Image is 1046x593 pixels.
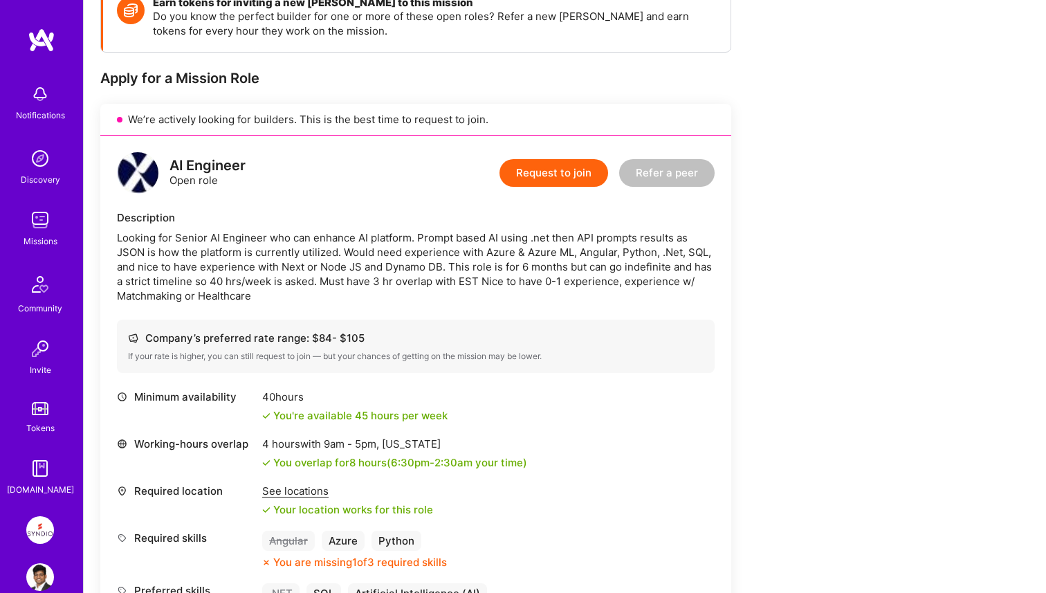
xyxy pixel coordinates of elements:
[117,486,127,496] i: icon Location
[273,555,447,569] div: You are missing 1 of 3 required skills
[117,390,255,404] div: Minimum availability
[128,333,138,343] i: icon Cash
[26,563,54,591] img: User Avatar
[117,484,255,498] div: Required location
[18,301,62,316] div: Community
[322,531,365,551] div: Azure
[26,455,54,482] img: guide book
[117,210,715,225] div: Description
[499,159,608,187] button: Request to join
[371,531,421,551] div: Python
[24,234,57,248] div: Missions
[117,533,127,543] i: icon Tag
[32,402,48,415] img: tokens
[262,408,448,423] div: You're available 45 hours per week
[153,9,717,38] p: Do you know the perfect builder for one or more of these open roles? Refer a new [PERSON_NAME] an...
[23,516,57,544] a: Team for: Transformation Engine Modernization
[24,268,57,301] img: Community
[262,531,315,551] div: Angular
[391,456,472,469] span: 6:30pm - 2:30am
[26,335,54,363] img: Invite
[262,437,527,451] div: 4 hours with [US_STATE]
[262,502,433,517] div: Your location works for this role
[619,159,715,187] button: Refer a peer
[30,363,51,377] div: Invite
[117,531,255,545] div: Required skills
[262,506,270,514] i: icon Check
[262,459,270,467] i: icon Check
[262,412,270,420] i: icon Check
[321,437,382,450] span: 9am - 5pm ,
[100,104,731,136] div: We’re actively looking for builders. This is the best time to request to join.
[117,230,715,303] div: Looking for Senior AI Engineer who can enhance AI platform. Prompt based AI using .net then API p...
[26,145,54,172] img: discovery
[26,206,54,234] img: teamwork
[128,351,704,362] div: If your rate is higher, you can still request to join — but your chances of getting on the missio...
[169,158,246,173] div: AI Engineer
[26,421,55,435] div: Tokens
[23,563,57,591] a: User Avatar
[26,516,54,544] img: Team for: Transformation Engine Modernization
[117,439,127,449] i: icon World
[100,69,731,87] div: Apply for a Mission Role
[28,28,55,53] img: logo
[262,390,448,404] div: 40 hours
[117,152,158,194] img: logo
[169,158,246,188] div: Open role
[128,331,704,345] div: Company’s preferred rate range: $ 84 - $ 105
[117,437,255,451] div: Working-hours overlap
[117,392,127,402] i: icon Clock
[273,455,527,470] div: You overlap for 8 hours ( your time)
[21,172,60,187] div: Discovery
[7,482,74,497] div: [DOMAIN_NAME]
[16,108,65,122] div: Notifications
[262,558,270,567] i: icon CloseOrange
[26,80,54,108] img: bell
[262,484,433,498] div: See locations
